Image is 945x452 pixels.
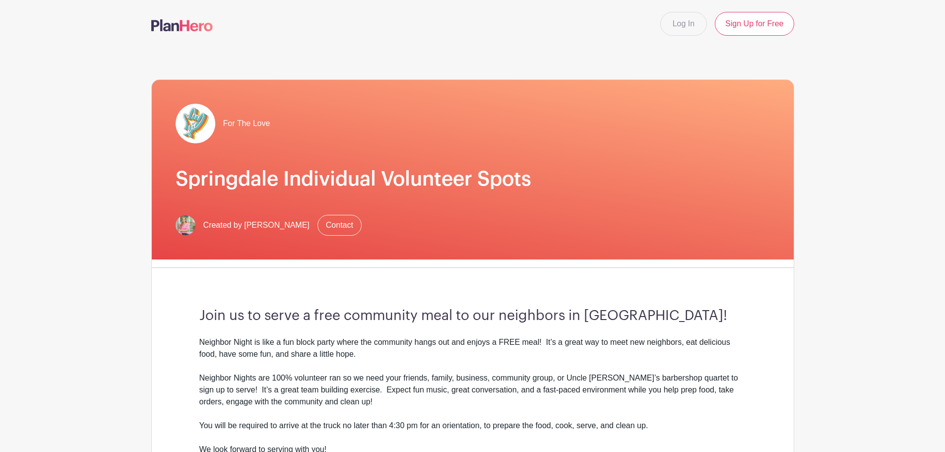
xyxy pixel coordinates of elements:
[176,104,215,143] img: pageload-spinner.gif
[715,12,794,36] a: Sign Up for Free
[176,215,195,235] img: 2x2%20headshot.png
[223,118,270,129] span: For The Love
[176,167,770,191] h1: Springdale Individual Volunteer Spots
[199,308,746,324] h3: Join us to serve a free community meal to our neighbors in [GEOGRAPHIC_DATA]!
[199,336,746,360] div: Neighbor Night is like a fun block party where the community hangs out and enjoys a FREE meal! It...
[317,215,362,236] a: Contact
[151,19,213,31] img: logo-507f7623f17ff9eddc593b1ce0a138ce2505c220e1c5a4e2b4648c50719b7d32.svg
[203,219,310,231] span: Created by [PERSON_NAME]
[660,12,707,36] a: Log In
